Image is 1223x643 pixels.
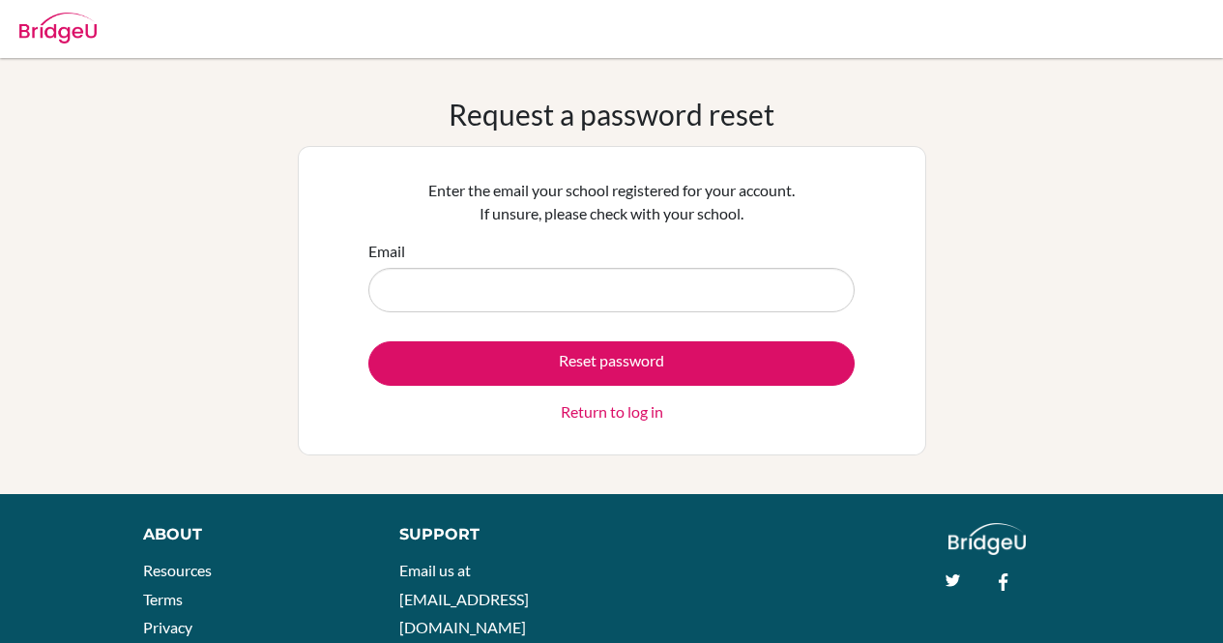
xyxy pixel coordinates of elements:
div: Support [399,523,593,546]
a: Email us at [EMAIL_ADDRESS][DOMAIN_NAME] [399,561,529,636]
button: Reset password [368,341,855,386]
img: Bridge-U [19,13,97,44]
a: Terms [143,590,183,608]
h1: Request a password reset [449,97,774,132]
label: Email [368,240,405,263]
a: Resources [143,561,212,579]
p: Enter the email your school registered for your account. If unsure, please check with your school. [368,179,855,225]
div: About [143,523,356,546]
a: Privacy [143,618,192,636]
a: Return to log in [561,400,663,424]
img: logo_white@2x-f4f0deed5e89b7ecb1c2cc34c3e3d731f90f0f143d5ea2071677605dd97b5244.png [948,523,1027,555]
